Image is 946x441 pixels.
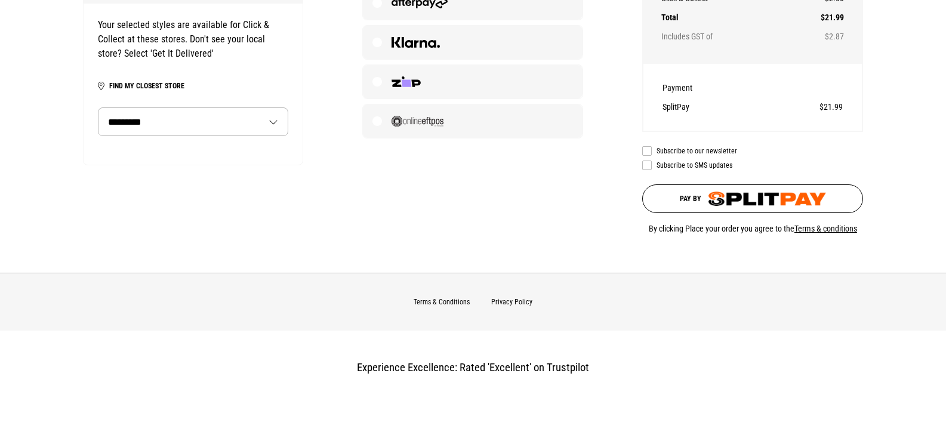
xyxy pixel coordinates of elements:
a: Privacy Policy [491,298,532,306]
th: Payment [662,78,764,97]
th: Total [661,8,787,27]
th: Includes GST of [661,27,787,46]
td: $2.87 [787,27,844,46]
img: Klarna [392,37,440,48]
img: Zip [392,76,421,87]
span: Pay by [680,195,701,203]
a: Terms & conditions [794,224,857,233]
img: Online EFTPOS [392,116,443,127]
h3: Experience Excellence: Rated 'Excellent' on Trustpilot [175,361,772,374]
p: By clicking Place your order you agree to the [642,221,863,236]
td: $21.99 [787,8,844,27]
label: Subscribe to SMS updates [642,161,863,170]
th: SplitPay [662,97,764,116]
button: Pay by [642,184,863,213]
div: Your selected styles are available for Click & Collect at these stores. Don't see your local stor... [98,18,289,61]
button: Open LiveChat chat widget [10,5,45,41]
label: Subscribe to our newsletter [642,146,863,156]
button: Find my closest store [109,79,184,93]
a: Terms & Conditions [414,298,470,306]
img: PAY WITH SPLITPAY [708,192,826,206]
td: $21.99 [764,97,843,116]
